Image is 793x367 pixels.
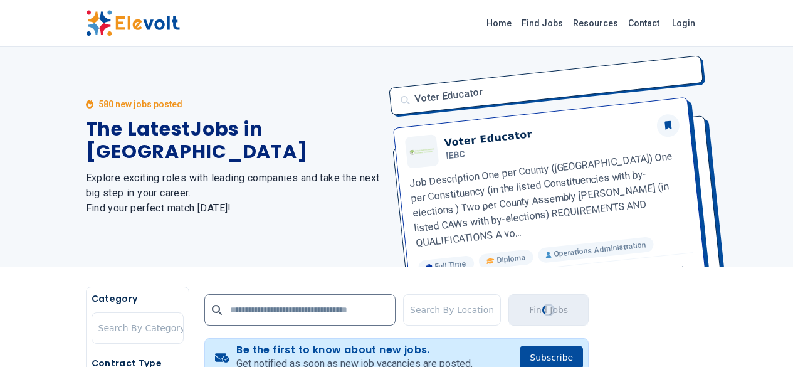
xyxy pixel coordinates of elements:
[481,13,517,33] a: Home
[86,10,180,36] img: Elevolt
[92,292,184,305] h5: Category
[517,13,568,33] a: Find Jobs
[541,302,555,317] div: Loading...
[98,98,182,110] p: 580 new jobs posted
[86,118,382,163] h1: The Latest Jobs in [GEOGRAPHIC_DATA]
[86,171,382,216] h2: Explore exciting roles with leading companies and take the next big step in your career. Find you...
[623,13,664,33] a: Contact
[568,13,623,33] a: Resources
[508,294,589,326] button: Find JobsLoading...
[236,344,473,356] h4: Be the first to know about new jobs.
[664,11,703,36] a: Login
